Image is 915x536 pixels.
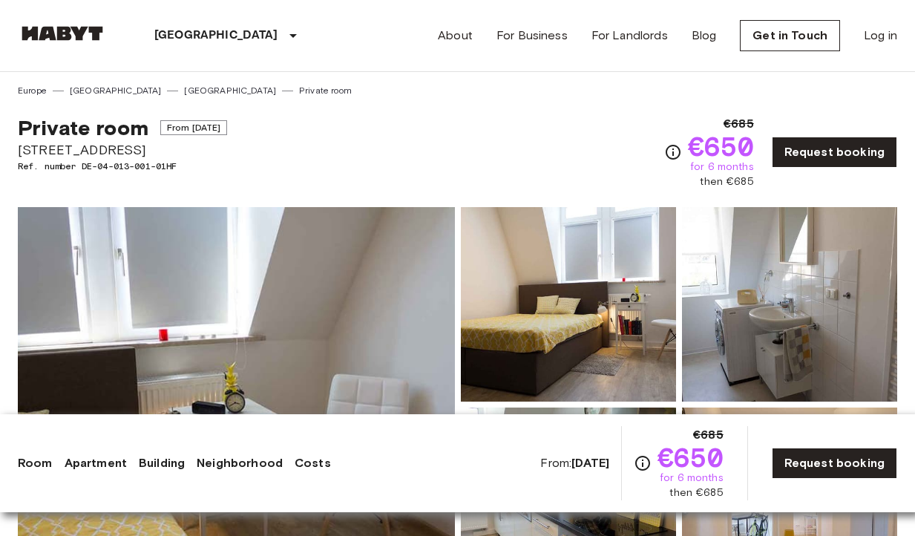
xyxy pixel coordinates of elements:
[740,20,840,51] a: Get in Touch
[690,160,754,174] span: for 6 months
[18,84,47,97] a: Europe
[669,486,723,500] span: then €685
[664,143,682,161] svg: Check cost overview for full price breakdown. Please note that discounts apply to new joiners onl...
[18,115,148,140] span: Private room
[184,84,276,97] a: [GEOGRAPHIC_DATA]
[864,27,897,45] a: Log in
[692,27,717,45] a: Blog
[660,471,724,486] span: for 6 months
[18,26,107,41] img: Habyt
[540,455,609,471] span: From:
[18,454,53,472] a: Room
[438,27,473,45] a: About
[139,454,185,472] a: Building
[496,27,568,45] a: For Business
[700,174,753,189] span: then €685
[197,454,283,472] a: Neighborhood
[299,84,352,97] a: Private room
[688,133,754,160] span: €650
[772,448,897,479] a: Request booking
[682,207,897,402] img: Picture of unit DE-04-013-001-01HF
[591,27,668,45] a: For Landlords
[154,27,278,45] p: [GEOGRAPHIC_DATA]
[772,137,897,168] a: Request booking
[18,140,227,160] span: [STREET_ADDRESS]
[571,456,609,470] b: [DATE]
[160,120,228,135] span: From [DATE]
[634,454,652,472] svg: Check cost overview for full price breakdown. Please note that discounts apply to new joiners onl...
[295,454,331,472] a: Costs
[461,207,676,402] img: Picture of unit DE-04-013-001-01HF
[65,454,127,472] a: Apartment
[693,426,724,444] span: €685
[70,84,162,97] a: [GEOGRAPHIC_DATA]
[18,160,227,173] span: Ref. number DE-04-013-001-01HF
[657,444,724,471] span: €650
[724,115,754,133] span: €685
